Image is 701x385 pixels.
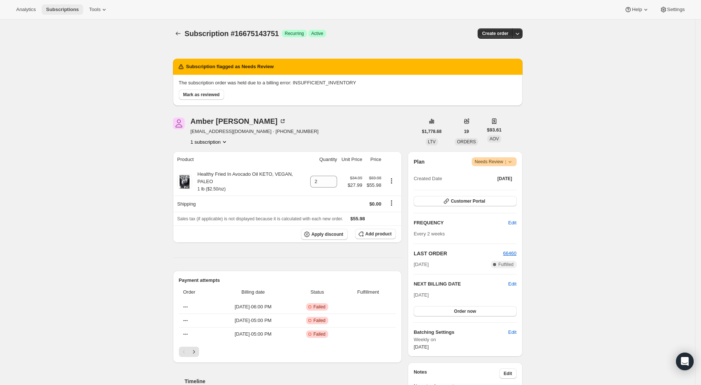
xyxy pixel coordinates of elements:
[216,317,290,324] span: [DATE] · 05:00 PM
[85,4,112,15] button: Tools
[191,118,287,125] div: Amber [PERSON_NAME]
[16,7,36,13] span: Analytics
[505,159,506,165] span: |
[216,330,290,338] span: [DATE] · 05:00 PM
[42,4,83,15] button: Subscriptions
[428,139,436,144] span: LTV
[179,347,396,357] nav: Pagination
[414,344,429,350] span: [DATE]
[414,196,516,206] button: Customer Portal
[173,118,185,129] span: Amber Wester
[311,231,343,237] span: Apply discount
[367,182,381,189] span: $55.98
[414,261,429,268] span: [DATE]
[314,304,326,310] span: Failed
[676,353,694,370] div: Open Intercom Messenger
[414,175,442,182] span: Created Date
[177,216,343,221] span: Sales tax (if applicable) is not displayed because it is calculated with each new order.
[345,288,392,296] span: Fulfillment
[632,7,642,13] span: Help
[414,329,508,336] h6: Batching Settings
[478,28,513,39] button: Create order
[504,217,521,229] button: Edit
[89,7,100,13] span: Tools
[414,158,425,165] h2: Plan
[369,176,381,180] small: $69.98
[386,177,397,185] button: Product actions
[311,31,323,36] span: Active
[294,288,340,296] span: Status
[198,186,226,192] small: 1 lb ($2.50/oz)
[414,219,508,227] h2: FREQUENCY
[183,92,220,98] span: Mark as reviewed
[12,4,40,15] button: Analytics
[183,304,188,309] span: ---
[46,7,79,13] span: Subscriptions
[355,229,396,239] button: Add product
[457,139,476,144] span: ORDERS
[418,126,446,137] button: $1,778.68
[493,174,517,184] button: [DATE]
[482,31,508,36] span: Create order
[191,128,319,135] span: [EMAIL_ADDRESS][DOMAIN_NAME] · [PHONE_NUMBER]
[498,176,512,182] span: [DATE]
[314,318,326,323] span: Failed
[503,251,516,256] a: 66460
[173,151,308,168] th: Product
[503,250,516,257] button: 66460
[451,198,485,204] span: Customer Portal
[189,347,199,357] button: Next
[179,90,224,100] button: Mark as reviewed
[454,308,476,314] span: Order now
[191,138,228,146] button: Product actions
[314,331,326,337] span: Failed
[339,151,364,168] th: Unit Price
[348,182,362,189] span: $27.99
[179,277,396,284] h2: Payment attempts
[414,250,503,257] h2: LAST ORDER
[308,151,339,168] th: Quantity
[301,229,348,240] button: Apply discount
[186,63,274,70] h2: Subscription flagged as Needs Review
[498,262,513,267] span: Fulfilled
[504,326,521,338] button: Edit
[667,7,685,13] span: Settings
[487,126,502,134] span: $93.61
[414,306,516,316] button: Order now
[369,201,382,207] span: $0.00
[655,4,689,15] button: Settings
[192,171,306,193] div: Healthy Fried In Avocado Oil KETO, VEGAN, PALEO
[350,176,362,180] small: $34.99
[386,199,397,207] button: Shipping actions
[365,231,392,237] span: Add product
[285,31,304,36] span: Recurring
[179,79,517,87] p: The subscription order was held due to a billing error: INSUFFICIENT_INVENTORY
[414,231,445,237] span: Every 2 weeks
[504,371,512,377] span: Edit
[183,331,188,337] span: ---
[508,329,516,336] span: Edit
[414,292,429,298] span: [DATE]
[183,318,188,323] span: ---
[216,303,290,311] span: [DATE] · 06:00 PM
[460,126,473,137] button: 19
[216,288,290,296] span: Billing date
[620,4,654,15] button: Help
[499,368,517,379] button: Edit
[350,216,365,221] span: $55.98
[185,378,402,385] h2: Timeline
[464,129,469,134] span: 19
[508,219,516,227] span: Edit
[475,158,514,165] span: Needs Review
[508,280,516,288] button: Edit
[489,136,499,141] span: AOV
[173,28,183,39] button: Subscriptions
[414,336,516,343] span: Weekly on
[422,129,442,134] span: $1,778.68
[185,29,279,38] span: Subscription #16675143751
[364,151,383,168] th: Price
[414,368,499,379] h3: Notes
[414,280,508,288] h2: NEXT BILLING DATE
